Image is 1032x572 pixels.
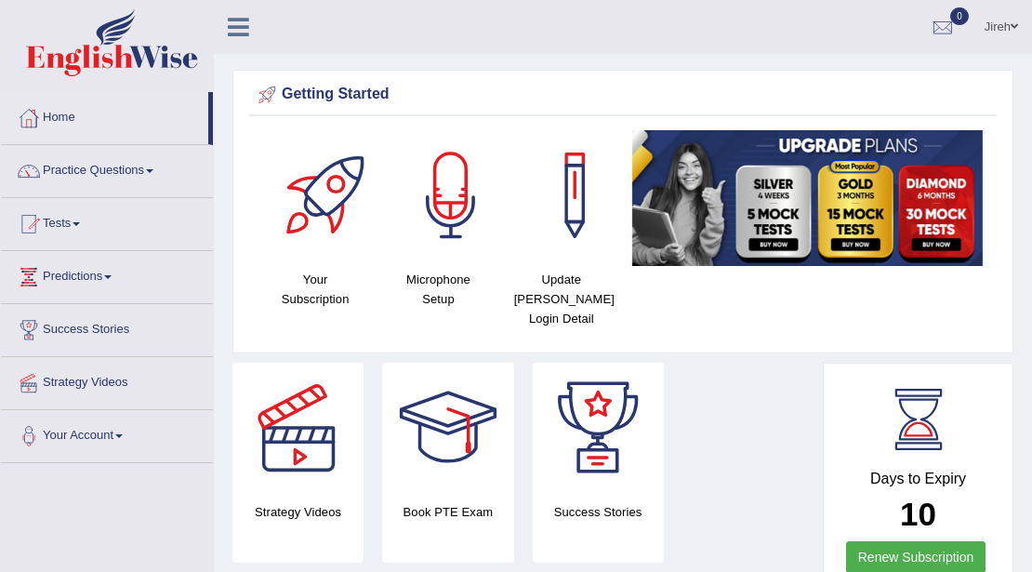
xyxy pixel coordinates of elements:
h4: Microphone Setup [386,270,490,309]
a: Predictions [1,251,213,298]
span: 0 [950,7,969,25]
h4: Days to Expiry [844,471,992,487]
a: Practice Questions [1,145,213,192]
h4: Book PTE Exam [382,502,513,522]
b: 10 [900,496,936,532]
h4: Update [PERSON_NAME] Login Detail [509,270,614,328]
h4: Success Stories [533,502,664,522]
img: small5.jpg [632,130,983,266]
a: Strategy Videos [1,357,213,404]
a: Success Stories [1,304,213,351]
a: Home [1,92,208,139]
h4: Your Subscription [263,270,367,309]
div: Getting Started [254,81,992,109]
a: Tests [1,198,213,245]
a: Your Account [1,410,213,457]
h4: Strategy Videos [232,502,364,522]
